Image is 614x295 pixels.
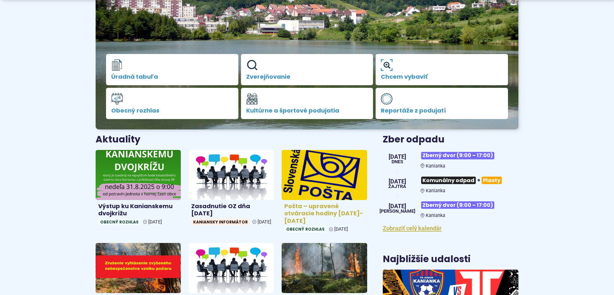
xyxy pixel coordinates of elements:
[383,254,471,264] h3: Najbližšie udalosti
[191,203,271,217] h4: Zasadnutie OZ dňa [DATE]
[241,88,373,119] a: Kultúrne a športové podujatia
[111,74,233,80] span: Úradná tabuľa
[426,163,445,169] span: Kanianka
[246,107,368,114] span: Kultúrne a športové podujatia
[420,174,518,187] h3: +
[383,149,518,169] a: Zberný dvor (9:00 – 17:00) Kanianka [DATE] Dnes
[246,74,368,80] span: Zverejňovanie
[284,203,364,225] h4: Pošta – upravené otváracie hodiny [DATE]-[DATE]
[380,209,415,214] span: [PERSON_NAME]
[106,54,238,85] a: Úradná tabuľa
[380,203,415,209] span: [DATE]
[241,54,373,85] a: Zverejňovanie
[389,154,406,160] span: [DATE]
[383,174,518,194] a: Komunálny odpad+Plasty Kanianka [DATE] Zajtra
[383,225,442,232] a: Zobraziť celý kalendár
[98,203,178,217] h4: Výstup ku Kanianskemu dvojkrížu
[383,135,518,145] h3: Zber odpadu
[426,213,445,218] span: Kanianka
[148,219,162,225] span: [DATE]
[98,219,140,225] span: Obecný rozhlas
[282,150,367,235] a: Pošta – upravené otváracie hodiny [DATE]-[DATE] Obecný rozhlas [DATE]
[482,177,502,184] span: Plasty
[388,184,406,189] span: Zajtra
[96,135,140,145] h3: Aktuality
[376,54,508,85] a: Chcem vybaviť
[191,219,250,225] span: Kaniansky informátor
[389,160,406,164] span: Dnes
[96,150,181,228] a: Výstup ku Kanianskemu dvojkrížu Obecný rozhlas [DATE]
[376,88,508,119] a: Reportáže z podujatí
[421,152,494,159] span: Zberný dvor (9:00 – 17:00)
[258,219,271,225] span: [DATE]
[421,201,494,209] span: Zberný dvor (9:00 – 17:00)
[381,107,503,114] span: Reportáže z podujatí
[334,226,348,232] span: [DATE]
[388,179,406,184] span: [DATE]
[421,177,476,184] span: Komunálny odpad
[383,199,518,218] a: Zberný dvor (9:00 – 17:00) Kanianka [DATE] [PERSON_NAME]
[106,88,238,119] a: Obecný rozhlas
[284,226,327,233] span: Obecný rozhlas
[111,107,233,114] span: Obecný rozhlas
[189,150,274,228] a: Zasadnutie OZ dňa [DATE] Kaniansky informátor [DATE]
[381,74,503,80] span: Chcem vybaviť
[426,188,445,194] span: Kanianka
